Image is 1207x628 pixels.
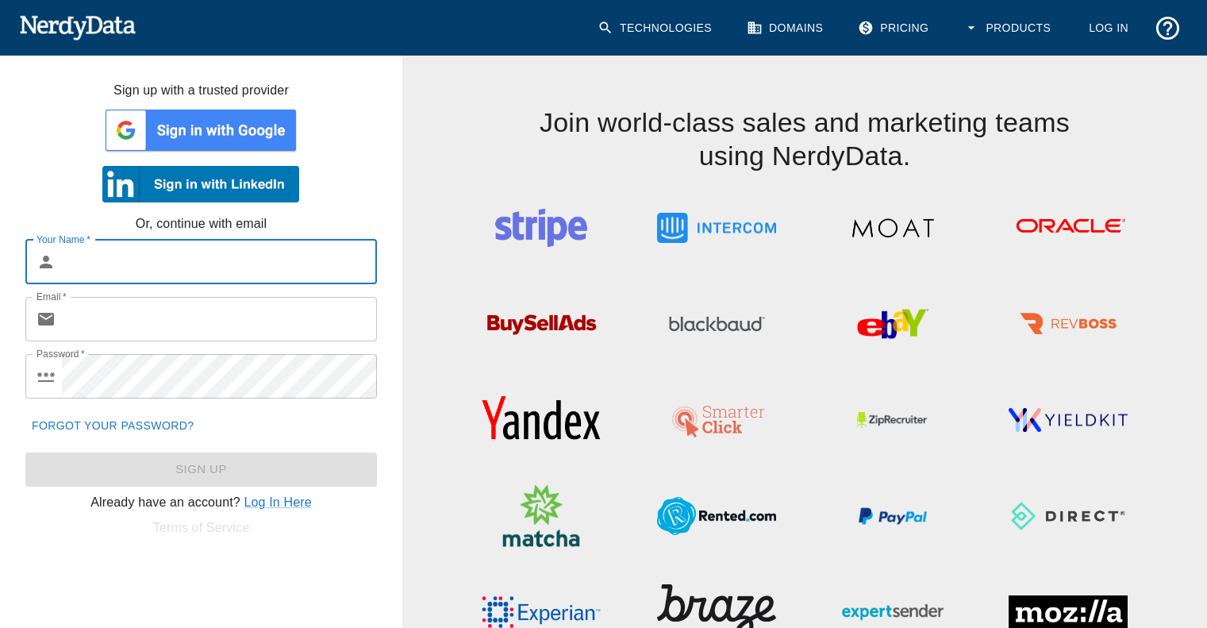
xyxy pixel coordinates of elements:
label: Your Name [37,233,90,246]
button: Products [954,8,1063,48]
img: PayPal [833,480,952,552]
img: RevBoss [1009,288,1128,360]
a: Technologies [588,8,725,48]
a: Log In [1076,8,1141,48]
a: Forgot your password? [25,411,200,441]
a: Log In Here [244,495,311,509]
button: Support and Documentation [1147,8,1188,48]
img: Stripe [482,192,601,264]
img: BuySellAds [482,288,601,360]
img: Rented [657,480,776,552]
a: Pricing [848,8,941,48]
img: SmarterClick [657,384,776,456]
img: Moat [833,192,952,264]
a: Terms of Service [153,521,250,534]
img: Yandex [482,384,601,456]
img: eBay [833,288,952,360]
img: ZipRecruiter [833,384,952,456]
h4: Join world-class sales and marketing teams using NerdyData. [453,56,1156,173]
img: Matcha [482,480,601,552]
img: Intercom [657,192,776,264]
img: YieldKit [1009,384,1128,456]
img: Oracle [1009,192,1128,264]
a: Domains [737,8,836,48]
img: Blackbaud [657,288,776,360]
label: Password [37,347,85,360]
img: Direct [1009,480,1128,552]
label: Email [37,290,67,303]
img: NerdyData.com [19,11,136,43]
